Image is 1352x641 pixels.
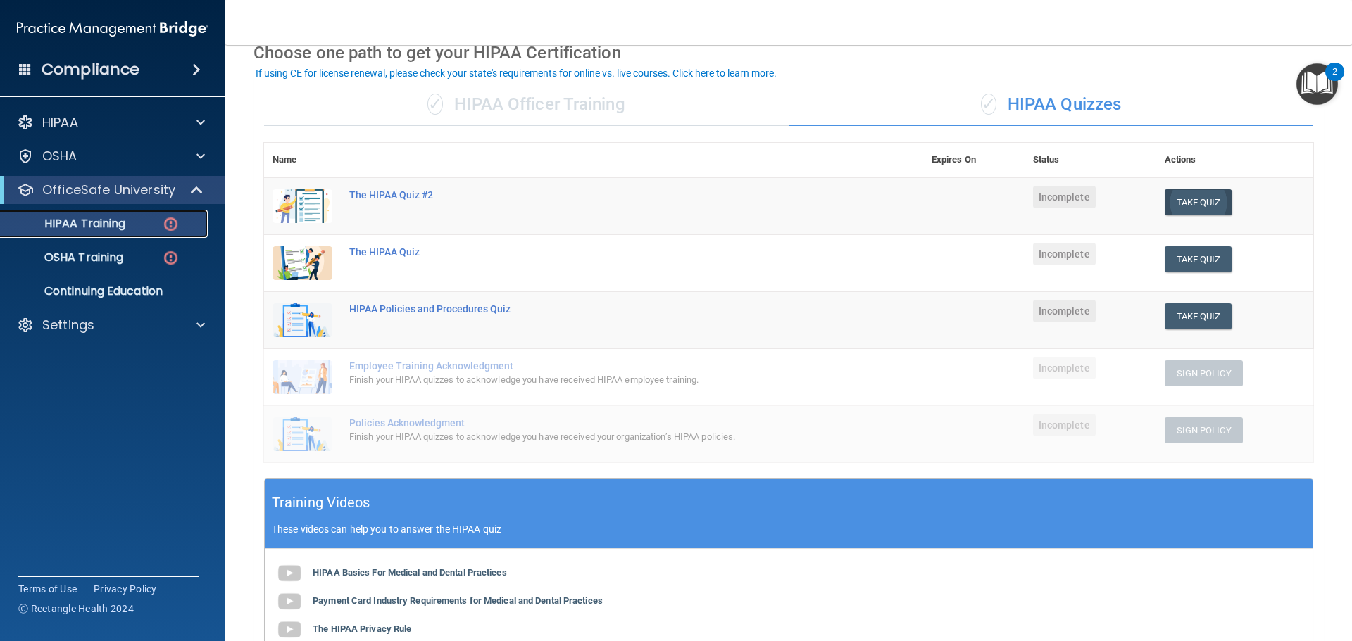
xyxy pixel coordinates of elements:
[349,417,853,429] div: Policies Acknowledgment
[17,317,205,334] a: Settings
[42,317,94,334] p: Settings
[923,143,1025,177] th: Expires On
[313,623,411,634] b: The HIPAA Privacy Rule
[9,250,123,265] p: OSHA Training
[313,595,603,606] b: Payment Card Industry Requirements for Medical and Dental Practices
[264,143,341,177] th: Name
[17,114,205,131] a: HIPAA
[18,582,77,596] a: Terms of Use
[1165,189,1232,215] button: Take Quiz
[18,602,134,616] span: Ⓒ Rectangle Health 2024
[254,66,779,80] button: If using CE for license renewal, please check your state's requirements for online vs. live cours...
[349,372,853,388] div: Finish your HIPAA quizzes to acknowledge you have received HIPAA employee training.
[313,567,507,578] b: HIPAA Basics For Medical and Dental Practices
[1033,300,1096,322] span: Incomplete
[17,148,205,165] a: OSHA
[256,68,777,78] div: If using CE for license renewal, please check your state's requirements for online vs. live cours...
[349,303,853,315] div: HIPAA Policies and Procedures Quiz
[349,429,853,445] div: Finish your HIPAA quizzes to acknowledge you have received your organization’s HIPAA policies.
[1156,143,1313,177] th: Actions
[162,215,180,233] img: danger-circle.6113f641.png
[272,523,1306,535] p: These videos can help you to answer the HIPAA quiz
[42,60,139,80] h4: Compliance
[1165,417,1243,443] button: Sign Policy
[1332,72,1337,90] div: 2
[42,148,77,165] p: OSHA
[162,249,180,267] img: danger-circle.6113f641.png
[272,490,370,515] h5: Training Videos
[9,284,201,298] p: Continuing Education
[1165,303,1232,329] button: Take Quiz
[42,182,175,198] p: OfficeSafe University
[254,32,1324,73] div: Choose one path to get your HIPAA Certification
[264,84,789,126] div: HIPAA Officer Training
[9,217,125,231] p: HIPAA Training
[349,360,853,372] div: Employee Training Acknowledgment
[275,559,303,588] img: gray_youtube_icon.38fcd6cc.png
[427,94,443,115] span: ✓
[1165,360,1243,386] button: Sign Policy
[17,15,208,43] img: PMB logo
[789,84,1313,126] div: HIPAA Quizzes
[1296,63,1338,105] button: Open Resource Center, 2 new notifications
[1033,186,1096,208] span: Incomplete
[349,189,853,201] div: The HIPAA Quiz #2
[1033,243,1096,265] span: Incomplete
[42,114,78,131] p: HIPAA
[1165,246,1232,272] button: Take Quiz
[349,246,853,258] div: The HIPAA Quiz
[1033,414,1096,436] span: Incomplete
[1025,143,1156,177] th: Status
[981,94,996,115] span: ✓
[94,582,157,596] a: Privacy Policy
[17,182,204,198] a: OfficeSafe University
[1033,357,1096,379] span: Incomplete
[275,588,303,616] img: gray_youtube_icon.38fcd6cc.png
